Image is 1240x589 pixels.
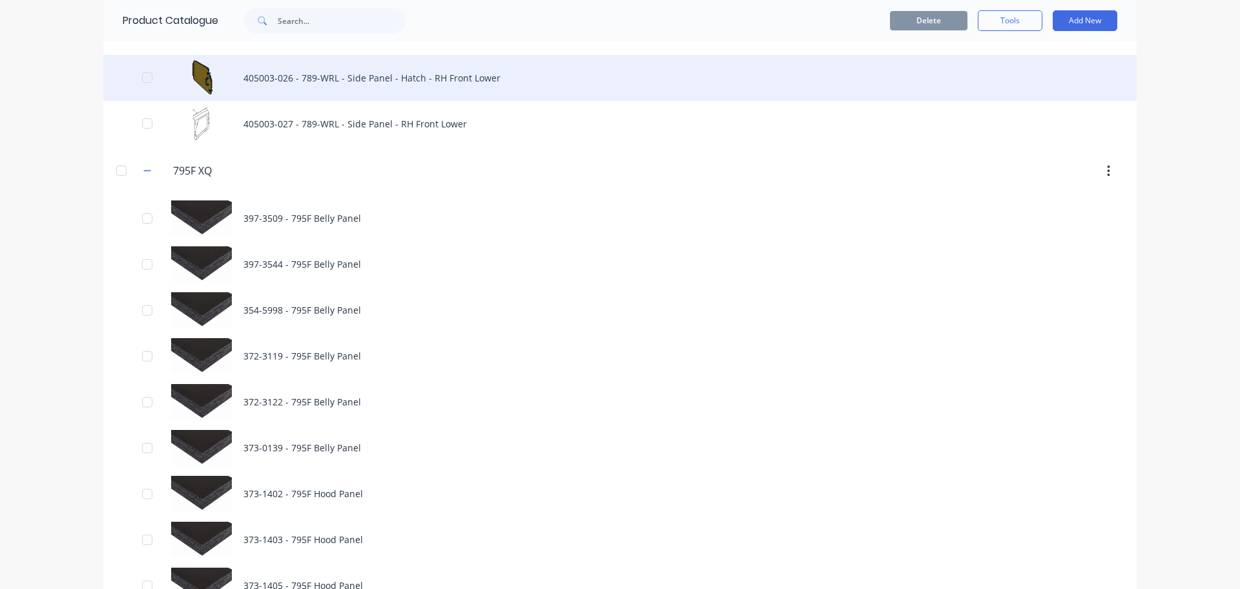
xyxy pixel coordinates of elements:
[103,287,1137,333] div: 354-5998 - 795F Belly Panel354-5998 - 795F Belly Panel
[173,163,326,178] input: Enter category name
[103,379,1137,425] div: 372-3122 - 795F Belly Panel372-3122 - 795F Belly Panel
[103,517,1137,562] div: 373-1403 - 795F Hood Panel373-1403 - 795F Hood Panel
[103,241,1137,287] div: 397-3544 - 795F Belly Panel397-3544 - 795F Belly Panel
[103,55,1137,101] div: 405003-026 - 789-WRL - Side Panel - Hatch - RH Front Lower405003-026 - 789-WRL - Side Panel - Hat...
[890,11,967,30] button: Delete
[103,333,1137,379] div: 372-3119 - 795F Belly Panel372-3119 - 795F Belly Panel
[103,101,1137,147] div: 405003-027 - 789-WRL - Side Panel - RH Front Lower405003-027 - 789-WRL - Side Panel - RH Front Lower
[103,425,1137,471] div: 373-0139 - 795F Belly Panel373-0139 - 795F Belly Panel
[103,471,1137,517] div: 373-1402 - 795F Hood Panel373-1402 - 795F Hood Panel
[1053,10,1117,31] button: Add New
[278,8,406,34] input: Search...
[103,195,1137,241] div: 397-3509 - 795F Belly Panel397-3509 - 795F Belly Panel
[978,10,1042,31] button: Tools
